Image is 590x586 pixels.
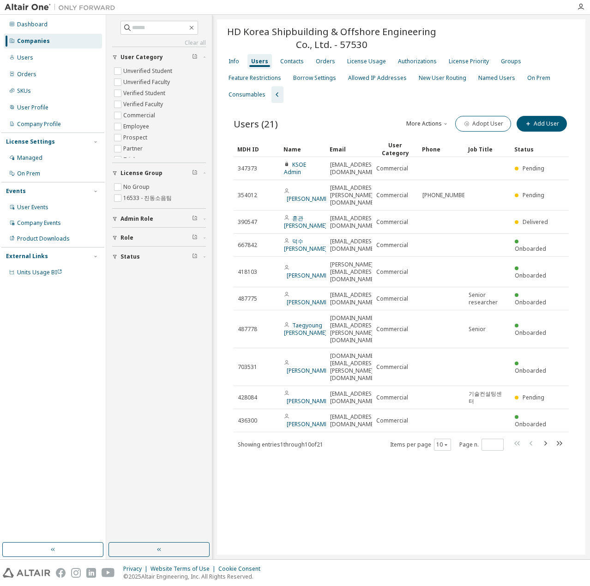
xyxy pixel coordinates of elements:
[284,214,327,230] a: 훈관 [PERSON_NAME]
[515,420,546,428] span: Onboarded
[6,138,55,145] div: License Settings
[5,3,120,12] img: Altair One
[330,142,368,157] div: Email
[376,165,408,172] span: Commercial
[17,219,61,227] div: Company Events
[112,47,206,67] button: User Category
[120,253,140,260] span: Status
[192,234,198,242] span: Clear filter
[348,74,407,82] div: Allowed IP Addresses
[151,565,218,573] div: Website Terms of Use
[229,91,265,98] div: Consumables
[17,268,62,276] span: Units Usage BI
[330,291,377,306] span: [EMAIL_ADDRESS][DOMAIN_NAME]
[251,58,268,65] div: Users
[514,142,553,157] div: Status
[17,71,36,78] div: Orders
[17,154,42,162] div: Managed
[287,195,330,203] a: [PERSON_NAME]
[123,143,144,154] label: Partner
[284,321,327,337] a: Taegyoung [PERSON_NAME]
[523,191,544,199] span: Pending
[123,565,151,573] div: Privacy
[459,439,504,451] span: Page n.
[478,74,515,82] div: Named Users
[330,390,377,405] span: [EMAIL_ADDRESS][DOMAIN_NAME]
[376,141,415,157] div: User Category
[376,417,408,424] span: Commercial
[238,295,257,302] span: 487775
[527,74,550,82] div: On Prem
[436,441,449,448] button: 10
[112,163,206,183] button: License Group
[287,272,330,279] a: [PERSON_NAME]
[468,142,507,157] div: Job Title
[112,39,206,47] a: Clear all
[123,181,151,193] label: No Group
[287,397,330,405] a: [PERSON_NAME]
[419,74,466,82] div: New User Routing
[238,192,257,199] span: 354012
[238,326,257,333] span: 487778
[123,193,174,204] label: 16533 - 진동소음팀
[287,367,330,375] a: [PERSON_NAME]
[376,242,408,249] span: Commercial
[238,394,257,401] span: 428084
[17,170,40,177] div: On Prem
[112,247,206,267] button: Status
[123,573,266,580] p: © 2025 Altair Engineering, Inc. All Rights Reserved.
[330,413,377,428] span: [EMAIL_ADDRESS][DOMAIN_NAME]
[123,77,172,88] label: Unverified Faculty
[123,66,174,77] label: Unverified Student
[6,187,26,195] div: Events
[398,58,437,65] div: Authorizations
[56,568,66,578] img: facebook.svg
[192,253,198,260] span: Clear filter
[238,417,257,424] span: 436300
[523,393,544,401] span: Pending
[523,164,544,172] span: Pending
[515,329,546,337] span: Onboarded
[17,54,33,61] div: Users
[330,352,377,382] span: [DOMAIN_NAME][EMAIL_ADDRESS][PERSON_NAME][DOMAIN_NAME]
[17,37,50,45] div: Companies
[469,326,486,333] span: Senior
[287,420,330,428] a: [PERSON_NAME]
[120,234,133,242] span: Role
[123,154,137,165] label: Trial
[112,209,206,229] button: Admin Role
[120,215,153,223] span: Admin Role
[120,169,163,177] span: License Group
[469,390,506,405] span: 기술컨설팅센터
[515,272,546,279] span: Onboarded
[515,245,546,253] span: Onboarded
[192,54,198,61] span: Clear filter
[517,116,567,132] button: Add User
[347,58,386,65] div: License Usage
[237,142,276,157] div: MDH ID
[123,99,165,110] label: Verified Faculty
[123,88,167,99] label: Verified Student
[501,58,521,65] div: Groups
[123,110,157,121] label: Commercial
[330,161,377,176] span: [EMAIL_ADDRESS][DOMAIN_NAME]
[330,261,377,283] span: [PERSON_NAME][EMAIL_ADDRESS][DOMAIN_NAME]
[192,169,198,177] span: Clear filter
[422,142,461,157] div: Phone
[234,117,278,130] span: Users (21)
[422,192,470,199] span: [PHONE_NUMBER]
[455,116,511,132] button: Adopt User
[316,58,335,65] div: Orders
[238,441,323,448] span: Showing entries 1 through 10 of 21
[238,363,257,371] span: 703531
[515,298,546,306] span: Onboarded
[284,161,306,176] a: KSOE Admin
[123,121,151,132] label: Employee
[238,268,257,276] span: 418103
[280,58,304,65] div: Contacts
[17,235,70,242] div: Product Downloads
[192,215,198,223] span: Clear filter
[523,218,548,226] span: Delivered
[112,228,206,248] button: Role
[86,568,96,578] img: linkedin.svg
